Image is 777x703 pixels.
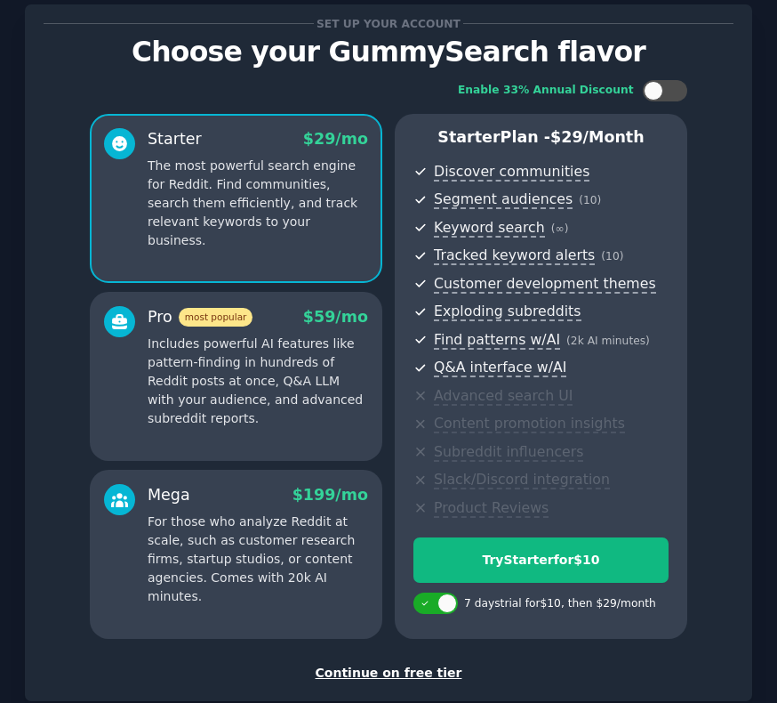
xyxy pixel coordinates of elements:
[434,443,583,462] span: Subreddit influencers
[464,596,656,612] div: 7 days trial for $10 , then $ 29 /month
[44,664,733,683] div: Continue on free tier
[292,486,368,504] span: $ 199 /mo
[413,537,669,583] button: TryStarterfor$10
[148,484,190,506] div: Mega
[179,308,253,327] span: most popular
[434,246,595,265] span: Tracked keyword alerts
[434,219,545,238] span: Keyword search
[601,250,623,263] span: ( 10 )
[148,128,202,150] div: Starter
[148,306,252,328] div: Pro
[44,36,733,68] p: Choose your GummySearch flavor
[434,190,573,209] span: Segment audiences
[458,83,634,99] div: Enable 33% Annual Discount
[434,387,573,406] span: Advanced search UI
[434,471,610,489] span: Slack/Discord integration
[413,126,669,149] p: Starter Plan -
[314,14,464,33] span: Set up your account
[434,303,581,321] span: Exploding subreddits
[434,499,549,518] span: Product Reviews
[303,130,368,148] span: $ 29 /mo
[434,331,560,350] span: Find patterns w/AI
[148,335,368,428] p: Includes powerful AI features like pattern-finding in hundreds of Reddit posts at once, Q&A LLM w...
[579,194,601,206] span: ( 10 )
[551,222,569,235] span: ( ∞ )
[148,513,368,606] p: For those who analyze Reddit at scale, such as customer research firms, startup studios, or conte...
[434,163,589,182] span: Discover communities
[434,275,656,294] span: Customer development themes
[434,415,625,433] span: Content promotion insights
[414,551,668,570] div: Try Starter for $10
[566,335,650,347] span: ( 2k AI minutes )
[303,308,368,326] span: $ 59 /mo
[550,128,645,146] span: $ 29 /month
[148,157,368,250] p: The most powerful search engine for Reddit. Find communities, search them efficiently, and track ...
[434,359,566,377] span: Q&A interface w/AI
